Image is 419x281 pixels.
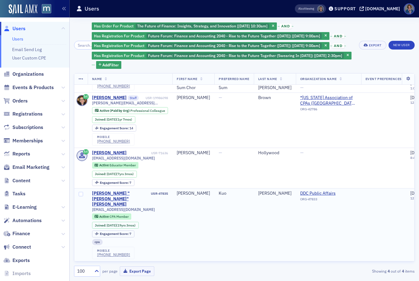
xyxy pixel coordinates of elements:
span: Active (Paid by Org) [100,108,130,113]
span: Joined : [95,172,107,176]
span: Finance [12,230,30,237]
a: Active CPA Member [95,215,128,219]
div: Active: Active: Educator Member [92,162,139,168]
a: User Custom CPE [12,55,46,61]
span: — [219,150,222,155]
button: and [330,34,346,39]
div: Brown [258,95,291,101]
a: [PERSON_NAME] [92,150,127,156]
div: USR-47835 [151,192,168,196]
a: [PERSON_NAME] "[PERSON_NAME]" [PERSON_NAME] [92,191,150,207]
span: [EMAIL_ADDRESS][DOMAIN_NAME] [92,156,155,160]
div: Joined: 2018-06-12 00:00:00 [92,171,137,178]
input: Search… [74,41,105,50]
div: 7 [100,181,131,184]
span: Mary Beth Halpern [317,6,324,12]
a: [PHONE_NUMBER] [97,84,130,88]
span: Joined : [95,117,107,121]
span: Has Registration For Product [94,43,144,48]
label: per page [102,268,118,274]
span: Active [99,214,109,219]
span: Has Registration For Product [94,53,144,58]
span: and [332,34,344,39]
a: Organizations [3,71,44,78]
span: Exports [12,257,30,264]
span: First Name [177,77,197,81]
button: and [330,43,346,48]
span: and [280,24,292,29]
button: AddFilter [96,61,122,69]
span: [PERSON_NAME][EMAIL_ADDRESS][DOMAIN_NAME] [92,101,168,105]
span: Event Preferences [365,77,402,81]
span: Email Marketing [12,164,49,171]
a: Active (Paid by Org) Professional Colleague [95,108,165,112]
span: [DATE] [107,117,116,121]
button: Export [359,41,386,50]
div: Sum Chor [177,85,210,91]
div: Showing out of items [305,268,415,274]
div: Engagement Score: 7 [92,231,134,237]
div: USR-71636 [128,151,168,155]
span: Joined : [95,223,107,227]
a: Tasks [3,190,26,197]
a: Memberships [3,137,43,144]
div: cpa [92,239,103,245]
div: Future Forum: Finance and Accounting 2040 - Rise to the Future Together (Swearing In 2025) [11/20... [92,52,351,60]
div: mobile [97,135,130,139]
span: Has Registration For Product [94,33,144,38]
span: — [300,85,304,90]
div: Joined: 2006-06-15 00:00:00 [92,222,139,229]
span: Educator Member [109,163,136,167]
span: Active [99,163,109,167]
a: Registrations [3,111,43,117]
span: Profile [404,3,415,14]
div: 100 [77,268,91,274]
div: Hollywood [258,150,291,156]
span: Users [12,25,26,32]
span: The Future of Finance: Insights, Strategy, and Innovation [[DATE] 10:30am] [137,23,268,28]
div: Support [334,6,356,12]
span: Events & Products [12,84,54,91]
span: Registrations [12,111,43,117]
div: Export [369,44,382,47]
a: [PERSON_NAME] [92,95,127,101]
div: Future Forum: Finance and Accounting 2040 - Rise to the Future Together (November 2025) [11/12/20... [92,42,329,50]
a: Email Send Log [12,47,42,52]
span: CPA Member [109,214,129,219]
span: Tasks [12,190,26,197]
div: [PERSON_NAME] [258,85,291,91]
a: View Homepage [37,4,51,15]
div: [PHONE_NUMBER] [97,252,130,257]
a: Users [12,36,23,42]
span: and [332,43,344,48]
span: Engagement Score : [100,231,129,236]
div: Sum [219,85,249,91]
div: ORG-47833 [300,197,357,203]
a: [PHONE_NUMBER] [97,139,130,144]
strong: 4 [386,268,391,274]
span: Organization Name [300,77,337,81]
span: Engagement Score : [100,180,129,185]
span: Last Name [258,77,277,81]
a: E-Learning [3,204,37,211]
span: — [300,150,304,155]
span: Staff [128,95,139,101]
div: Joined: 2024-01-30 00:00:00 [92,116,135,123]
span: Future Forum: Finance and Accounting 2040 - Rise to the Future Together ([DATE]) [[DATE] 9:00am] [148,33,320,38]
img: SailAMX [9,4,37,14]
span: Name [92,77,102,81]
span: Future Forum: Finance and Accounting 2040 - Rise to the Future Together (Swearing In [DATE]) [[DA... [148,53,342,58]
span: Has Order For Product [94,23,133,28]
div: (7yrs 3mos) [107,172,134,176]
span: Viewing [298,7,314,11]
a: Imports [3,270,31,277]
div: 7 [100,232,131,236]
a: Finance [3,230,30,237]
div: ORG-42786 [300,107,357,113]
div: (19yrs 3mos) [107,223,136,227]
